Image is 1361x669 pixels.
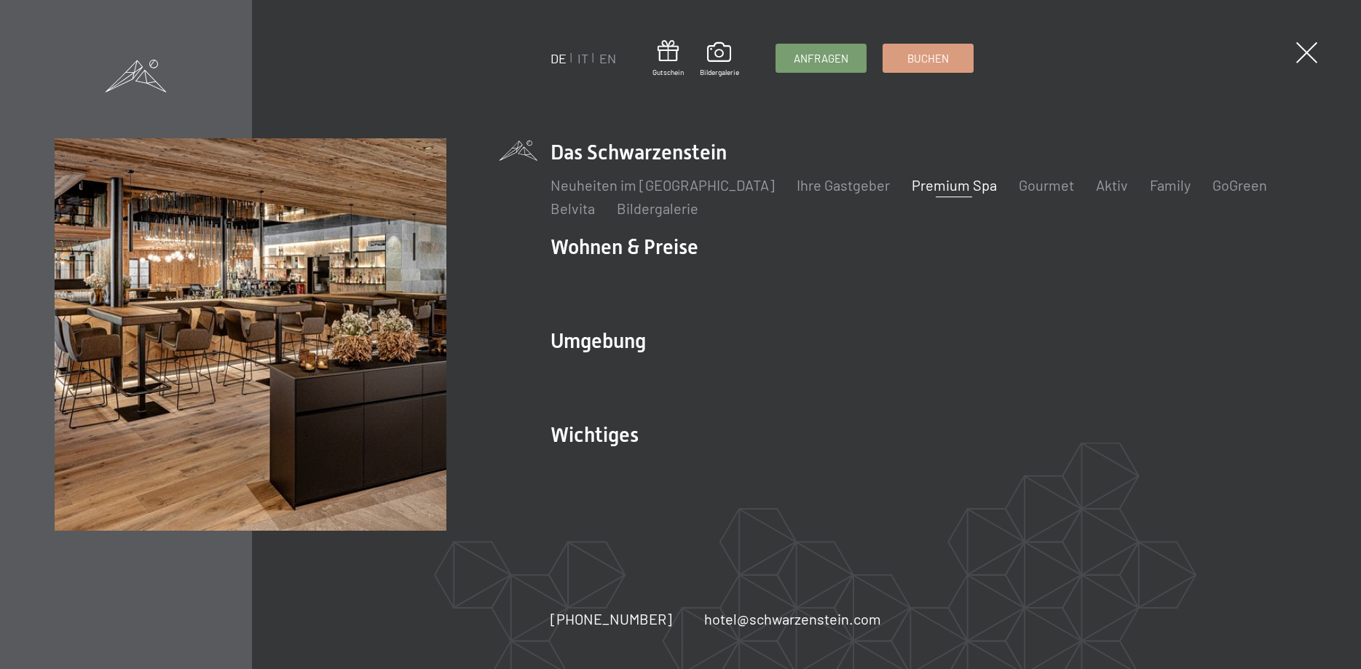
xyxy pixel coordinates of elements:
a: Buchen [883,44,973,72]
a: EN [599,50,616,66]
a: Bildergalerie [700,42,739,77]
a: Aktiv [1096,176,1128,194]
span: Buchen [907,51,949,66]
a: Gourmet [1019,176,1074,194]
img: Ein Wellness-Urlaub in Südtirol – 7.700 m² Spa, 10 Saunen [55,138,446,530]
a: Gutschein [652,40,684,77]
span: Anfragen [794,51,848,66]
a: Premium Spa [912,176,997,194]
a: GoGreen [1212,176,1267,194]
a: Bildergalerie [617,199,698,217]
a: Belvita [551,199,595,217]
a: hotel@schwarzenstein.com [704,609,881,629]
a: IT [577,50,588,66]
span: Bildergalerie [700,67,739,77]
a: [PHONE_NUMBER] [551,609,672,629]
span: Gutschein [652,67,684,77]
a: DE [551,50,567,66]
span: [PHONE_NUMBER] [551,610,672,628]
a: Anfragen [776,44,866,72]
a: Family [1150,176,1191,194]
a: Neuheiten im [GEOGRAPHIC_DATA] [551,176,775,194]
a: Ihre Gastgeber [797,176,890,194]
